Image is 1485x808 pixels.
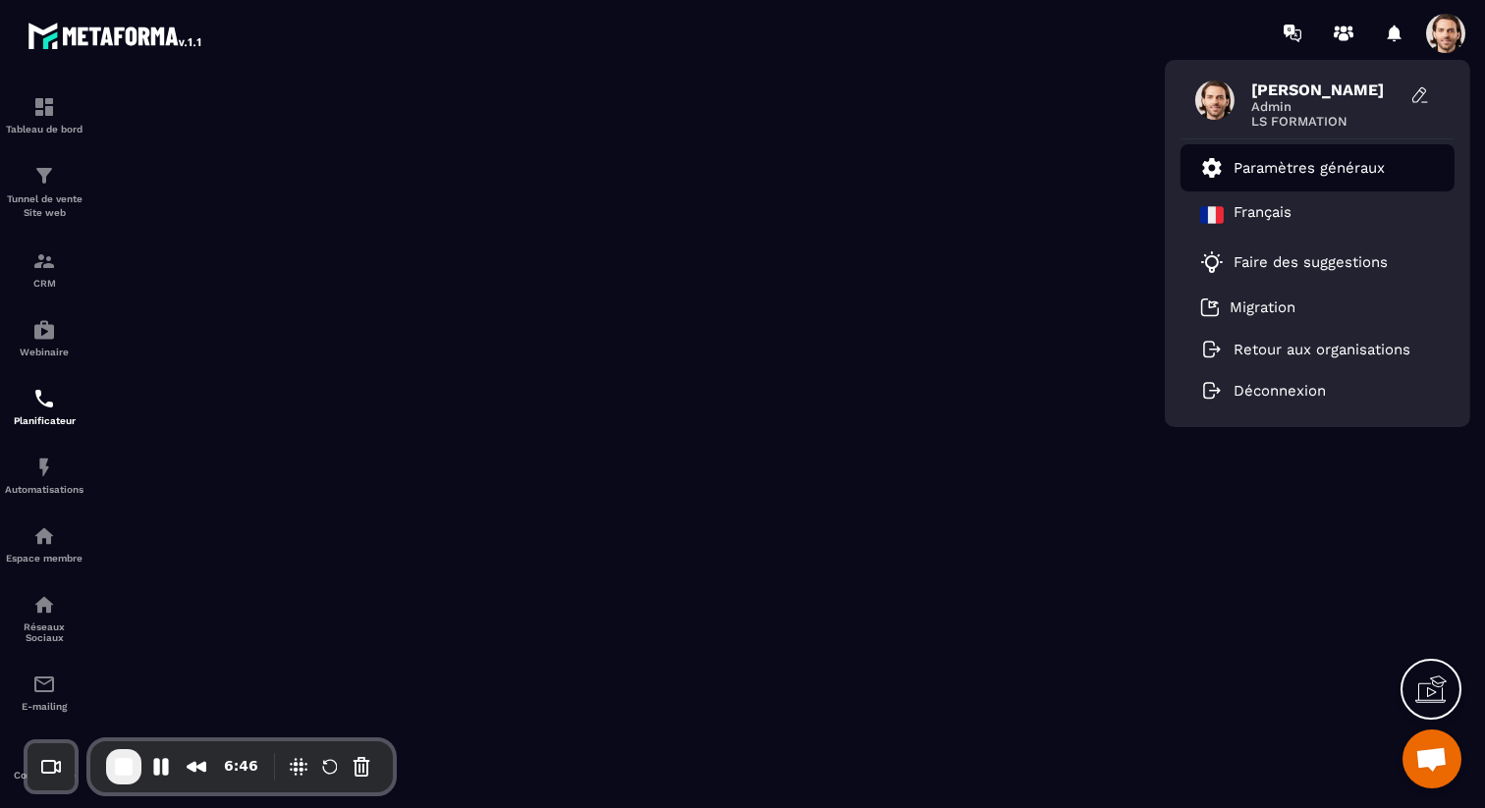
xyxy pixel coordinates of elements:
p: E-mailing [5,701,83,712]
a: Faire des suggestions [1200,250,1410,274]
a: accountantaccountantComptabilité [5,727,83,795]
a: automationsautomationsWebinaire [5,303,83,372]
p: Retour aux organisations [1234,341,1410,358]
img: automations [32,524,56,548]
p: Espace membre [5,553,83,564]
a: automationsautomationsEspace membre [5,510,83,578]
p: Tunnel de vente Site web [5,192,83,220]
a: social-networksocial-networkRéseaux Sociaux [5,578,83,658]
p: Paramètres généraux [1234,159,1385,177]
img: logo [27,18,204,53]
a: Paramètres généraux [1200,156,1385,180]
a: formationformationCRM [5,235,83,303]
span: Admin [1251,99,1399,114]
a: emailemailE-mailing [5,658,83,727]
span: LS FORMATION [1251,114,1399,129]
p: Français [1234,203,1292,227]
a: Retour aux organisations [1200,341,1410,358]
img: formation [32,95,56,119]
p: Planificateur [5,415,83,426]
img: social-network [32,593,56,617]
span: [PERSON_NAME] [1251,81,1399,99]
p: Automatisations [5,484,83,495]
p: Tableau de bord [5,124,83,135]
img: automations [32,318,56,342]
p: Faire des suggestions [1234,253,1388,271]
p: Déconnexion [1234,382,1326,400]
p: Comptabilité [5,770,83,781]
a: automationsautomationsAutomatisations [5,441,83,510]
img: formation [32,249,56,273]
a: formationformationTunnel de vente Site web [5,149,83,235]
p: Réseaux Sociaux [5,621,83,643]
img: email [32,673,56,696]
a: formationformationTableau de bord [5,81,83,149]
div: Ouvrir le chat [1402,729,1461,788]
img: formation [32,164,56,188]
a: Migration [1200,297,1295,317]
p: CRM [5,278,83,289]
img: scheduler [32,387,56,410]
a: schedulerschedulerPlanificateur [5,372,83,441]
p: Migration [1230,298,1295,316]
p: Webinaire [5,347,83,357]
img: automations [32,456,56,479]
